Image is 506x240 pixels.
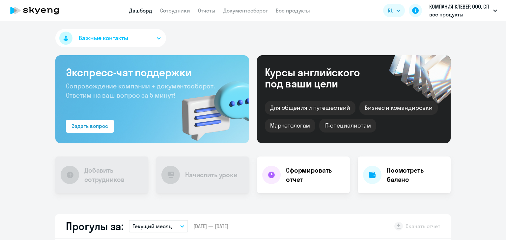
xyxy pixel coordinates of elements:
[383,4,405,17] button: RU
[388,7,394,14] span: RU
[223,7,268,14] a: Документооборот
[129,7,152,14] a: Дашборд
[66,82,215,99] span: Сопровождение компании + документооборот. Ответим на ваш вопрос за 5 минут!
[265,67,378,89] div: Курсы английского под ваши цели
[198,7,215,14] a: Отчеты
[185,170,238,180] h4: Начислить уроки
[79,34,128,42] span: Важные контакты
[286,166,345,184] h4: Сформировать отчет
[172,69,249,143] img: bg-img
[265,101,355,115] div: Для общения и путешествий
[426,3,500,18] button: КОМПАНИЯ КЛЕВЕР, ООО, СП все продукты
[387,166,445,184] h4: Посмотреть баланс
[429,3,491,18] p: КОМПАНИЯ КЛЕВЕР, ООО, СП все продукты
[66,220,124,233] h2: Прогулы за:
[66,66,239,79] h3: Экспресс-чат поддержки
[319,119,376,132] div: IT-специалистам
[193,223,228,230] span: [DATE] — [DATE]
[265,119,315,132] div: Маркетологам
[160,7,190,14] a: Сотрудники
[72,122,108,130] div: Задать вопрос
[66,120,114,133] button: Задать вопрос
[276,7,310,14] a: Все продукты
[84,166,143,184] h4: Добавить сотрудников
[359,101,438,115] div: Бизнес и командировки
[133,222,172,230] p: Текущий месяц
[55,29,166,47] button: Важные контакты
[129,220,188,232] button: Текущий месяц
